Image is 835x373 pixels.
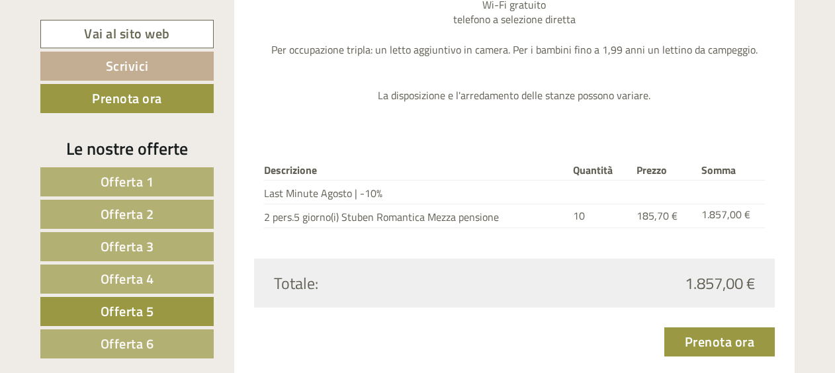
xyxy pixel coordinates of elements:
[101,171,154,192] span: Offerta 1
[101,269,154,289] span: Offerta 4
[101,333,154,354] span: Offerta 6
[685,272,755,294] span: 1.857,00 €
[664,327,775,356] a: Prenota ora
[696,160,765,181] th: Somma
[40,136,214,161] div: Le nostre offerte
[631,160,697,181] th: Prezzo
[696,204,765,228] td: 1.857,00 €
[40,84,214,113] a: Prenota ora
[40,52,214,81] a: Scrivici
[568,204,631,228] td: 10
[101,204,154,224] span: Offerta 2
[101,236,154,257] span: Offerta 3
[264,160,568,181] th: Descrizione
[264,204,568,228] td: 2 pers.5 giorno(i) Stuben Romantica Mezza pensione
[101,301,154,321] span: Offerta 5
[264,272,515,294] div: Totale:
[568,160,631,181] th: Quantità
[637,208,678,224] span: 185,70 €
[40,20,214,48] a: Vai al sito web
[264,181,568,204] td: Last Minute Agosto | -10%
